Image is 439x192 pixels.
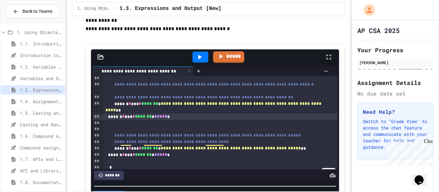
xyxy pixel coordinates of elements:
[6,4,60,18] button: Back to Teams
[115,6,117,11] span: /
[20,110,62,116] span: 1.5. Casting and Ranges of Values
[20,87,62,93] span: 1.3. Expressions and Output [New]
[22,8,52,15] span: Back to Teams
[20,75,62,82] span: Variables and Data Types - Quiz
[3,3,44,41] div: Chat with us now!Close
[20,179,62,186] span: 1.8. Documentation with Comments and Preconditions
[20,156,62,163] span: 1.7. APIs and Libraries
[357,78,433,87] h2: Assignment Details
[20,63,62,70] span: 1.2. Variables and Data Types
[20,98,62,105] span: 1.4. Assignment and Input
[20,121,62,128] span: Casting and Ranges of variables - Quiz
[386,138,433,166] iframe: chat widget
[20,167,62,174] span: API and Libraries - Topic 1.7
[120,5,221,13] span: 1.3. Expressions and Output [New]
[357,46,433,54] h2: Your Progress
[357,90,433,97] div: No due date set
[363,118,428,150] p: Switch to "Grade View" to access the chat feature and communicate with your teacher for help and ...
[363,108,428,116] h3: Need Help?
[357,26,400,35] h1: AP CSA 2025
[20,40,62,47] span: 1.1. Introduction to Algorithms, Programming, and Compilers
[359,60,431,65] div: [PERSON_NAME]
[17,29,62,36] span: 1. Using Objects and Methods
[20,144,62,151] span: Compound assignment operators - Quiz
[412,166,433,186] iframe: chat widget
[20,52,62,59] span: Introduction to Algorithms, Programming, and Compilers
[20,133,62,139] span: 1.6. Compound Assignment Operators
[77,6,112,11] span: 1. Using Objects and Methods
[357,3,377,17] div: My Account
